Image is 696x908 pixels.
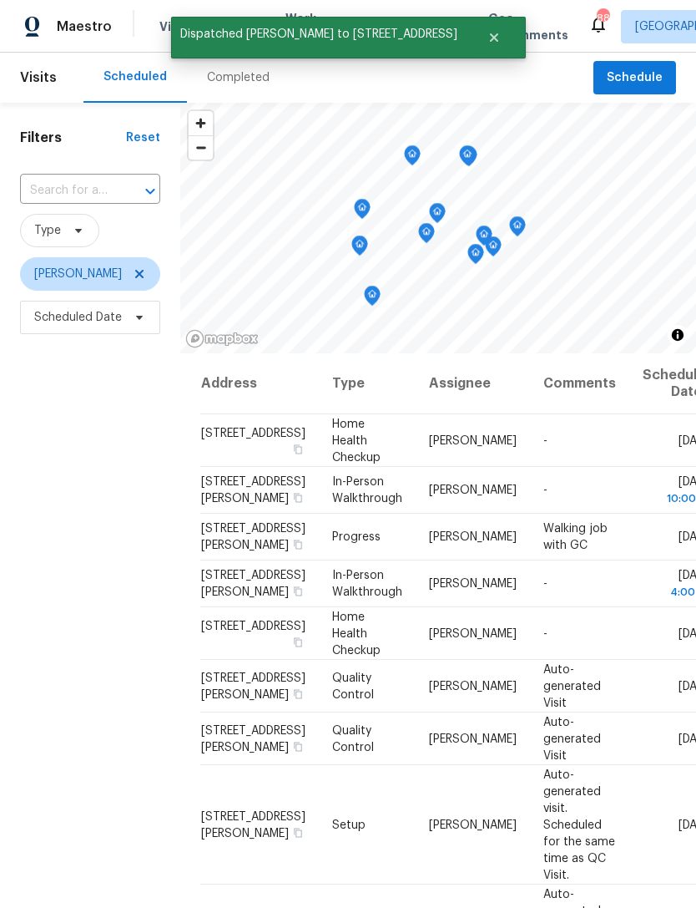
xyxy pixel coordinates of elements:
[593,61,676,95] button: Schedule
[290,824,305,840] button: Copy Address
[207,69,270,86] div: Completed
[290,686,305,701] button: Copy Address
[201,672,305,700] span: [STREET_ADDRESS][PERSON_NAME]
[185,329,259,348] a: Mapbox homepage
[543,663,601,708] span: Auto-generated Visit
[159,18,194,35] span: Visits
[404,145,421,171] div: Map marker
[189,135,213,160] button: Zoom out
[543,484,547,496] span: -
[429,627,517,639] span: [PERSON_NAME]
[290,634,305,649] button: Copy Address
[200,353,319,414] th: Address
[189,136,213,160] span: Zoom out
[201,810,305,839] span: [STREET_ADDRESS][PERSON_NAME]
[467,21,522,54] button: Close
[139,180,162,203] button: Open
[126,129,160,146] div: Reset
[418,223,435,249] div: Map marker
[429,531,517,543] span: [PERSON_NAME]
[416,353,530,414] th: Assignee
[364,286,381,312] div: Map marker
[201,570,305,598] span: [STREET_ADDRESS][PERSON_NAME]
[20,59,57,96] span: Visits
[332,819,366,830] span: Setup
[543,434,547,446] span: -
[429,578,517,590] span: [PERSON_NAME]
[543,523,608,551] span: Walking job with GC
[20,178,113,204] input: Search for an address...
[607,68,663,89] span: Schedule
[34,222,61,239] span: Type
[509,216,526,242] div: Map marker
[34,266,122,282] span: [PERSON_NAME]
[597,10,608,27] div: 88
[354,199,371,225] div: Map marker
[459,145,476,171] div: Map marker
[201,427,305,439] span: [STREET_ADDRESS]
[543,716,601,761] span: Auto-generated Visit
[351,236,368,261] div: Map marker
[673,326,683,344] span: Toggle attribution
[332,672,374,700] span: Quality Control
[467,244,484,270] div: Map marker
[530,353,629,414] th: Comments
[429,680,517,692] span: [PERSON_NAME]
[171,17,467,52] span: Dispatched [PERSON_NAME] to [STREET_ADDRESS]
[332,724,374,753] span: Quality Control
[668,325,688,345] button: Toggle attribution
[290,738,305,753] button: Copy Address
[34,309,122,326] span: Scheduled Date
[543,627,547,639] span: -
[103,68,167,85] div: Scheduled
[201,476,305,505] span: [STREET_ADDRESS][PERSON_NAME]
[201,523,305,551] span: [STREET_ADDRESS][PERSON_NAME]
[429,203,446,229] div: Map marker
[543,578,547,590] span: -
[429,484,517,496] span: [PERSON_NAME]
[543,769,615,880] span: Auto-generated visit. Scheduled for the same time as QC Visit.
[429,819,517,830] span: [PERSON_NAME]
[285,10,328,43] span: Work Orders
[476,226,492,251] div: Map marker
[57,18,112,35] span: Maestro
[20,129,126,146] h1: Filters
[429,434,517,446] span: [PERSON_NAME]
[429,733,517,744] span: [PERSON_NAME]
[485,236,502,262] div: Map marker
[201,620,305,632] span: [STREET_ADDRESS]
[189,111,213,135] button: Zoom in
[332,611,381,656] span: Home Health Checkup
[201,724,305,753] span: [STREET_ADDRESS][PERSON_NAME]
[488,10,568,43] span: Geo Assignments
